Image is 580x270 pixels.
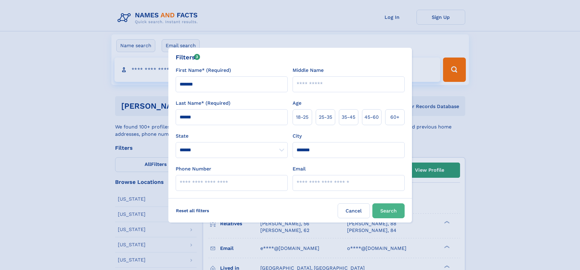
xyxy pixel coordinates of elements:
[296,114,308,121] span: 18‑25
[338,203,370,218] label: Cancel
[293,100,301,107] label: Age
[293,67,324,74] label: Middle Name
[172,203,213,218] label: Reset all filters
[176,132,288,140] label: State
[176,100,230,107] label: Last Name* (Required)
[293,165,306,173] label: Email
[372,203,405,218] button: Search
[364,114,379,121] span: 45‑60
[319,114,332,121] span: 25‑35
[342,114,355,121] span: 35‑45
[390,114,399,121] span: 60+
[176,165,211,173] label: Phone Number
[293,132,302,140] label: City
[176,53,200,62] div: Filters
[176,67,231,74] label: First Name* (Required)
